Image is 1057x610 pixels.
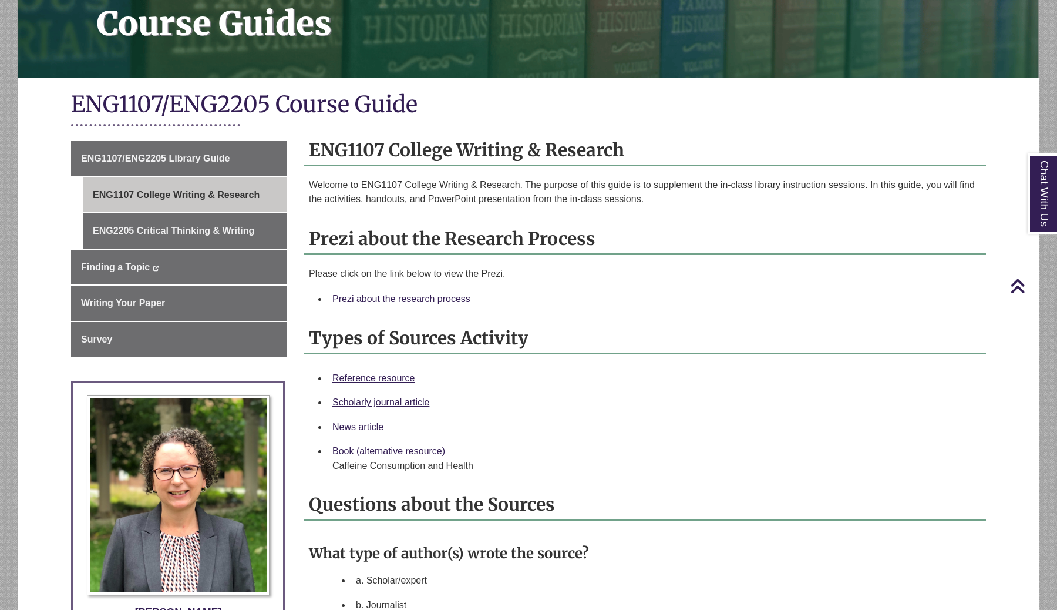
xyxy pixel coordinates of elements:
[83,213,287,249] a: ENG2205 Critical Thinking & Writing
[83,177,287,213] a: ENG1107 College Writing & Research
[71,250,287,285] a: Finding a Topic
[1010,278,1054,294] a: Back to Top
[332,422,383,432] a: News article
[71,286,287,321] a: Writing Your Paper
[71,141,287,176] a: ENG1107/ENG2205 Library Guide
[332,294,470,304] a: Prezi about the research process
[304,323,986,354] h2: Types of Sources Activity
[152,266,159,271] i: This link opens in a new window
[332,373,415,383] a: Reference resource
[81,298,165,308] span: Writing Your Paper
[351,568,981,593] li: a. Scholar/expert
[71,90,986,121] h1: ENG1107/ENG2205 Course Guide
[81,153,230,163] span: ENG1107/ENG2205 Library Guide
[304,135,986,166] h2: ENG1107 College Writing & Research
[332,446,445,456] a: Book (alternative resource)
[309,267,981,281] p: Please click on the link below to view the Prezi.
[304,490,986,521] h2: Questions about the Sources
[332,397,429,407] a: Scholarly journal article
[71,141,287,357] div: Guide Page Menu
[332,459,977,473] div: Caffeine Consumption and Health
[309,178,981,206] p: Welcome to ENG1107 College Writing & Research. The purpose of this guide is to supplement the in-...
[304,224,986,255] h2: Prezi about the Research Process
[81,334,112,344] span: Survey
[81,262,150,272] span: Finding a Topic
[71,322,287,357] a: Survey
[87,395,270,595] img: Profile Photo
[309,544,589,562] strong: What type of author(s) wrote the source?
